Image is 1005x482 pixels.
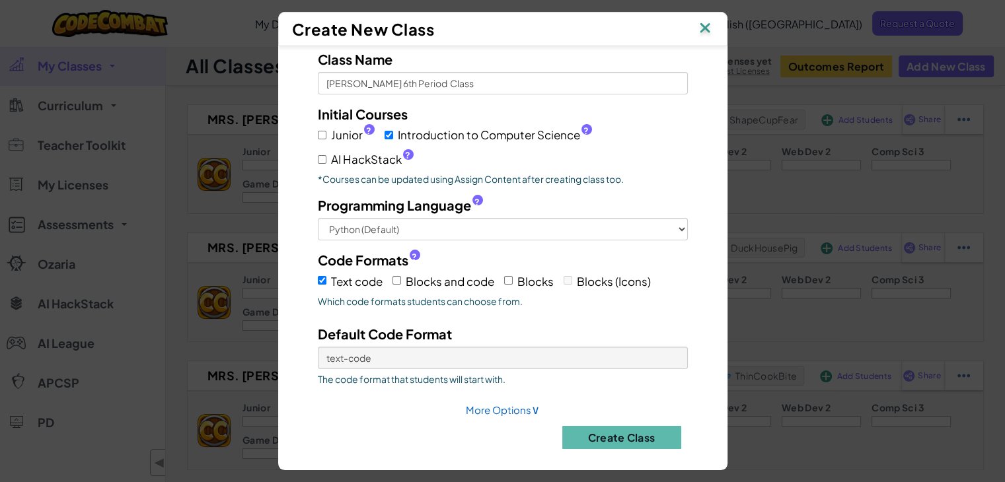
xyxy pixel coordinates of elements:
[531,401,540,417] span: ∨
[564,276,572,285] input: Blocks (Icons)
[517,274,554,289] span: Blocks
[504,276,513,285] input: Blocks
[318,294,688,308] span: Which code formats students can choose from.
[696,19,714,39] img: IconClose.svg
[318,172,688,186] p: *Courses can be updated using Assign Content after creating class too.
[406,274,494,289] span: Blocks and code
[318,104,408,123] label: Initial Courses
[331,125,375,145] span: Junior
[318,131,326,139] input: Junior?
[385,131,393,139] input: Introduction to Computer Science?
[392,276,401,285] input: Blocks and code
[398,125,592,145] span: Introduction to Computer Science
[318,276,326,285] input: Text code
[318,195,471,215] span: Programming Language
[331,150,414,169] span: AI HackStack
[318,250,408,269] span: Code Formats
[292,19,435,39] span: Create New Class
[577,274,651,289] span: Blocks (Icons)
[331,274,383,289] span: Text code
[366,125,371,136] span: ?
[466,403,540,416] a: More Options
[562,426,681,449] button: Create Class
[412,252,417,262] span: ?
[318,372,688,386] span: The code format that students will start with.
[318,326,452,342] span: Default Code Format
[474,197,480,207] span: ?
[318,155,326,164] input: AI HackStack?
[405,150,410,160] span: ?
[583,125,589,136] span: ?
[318,51,392,67] span: Class Name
